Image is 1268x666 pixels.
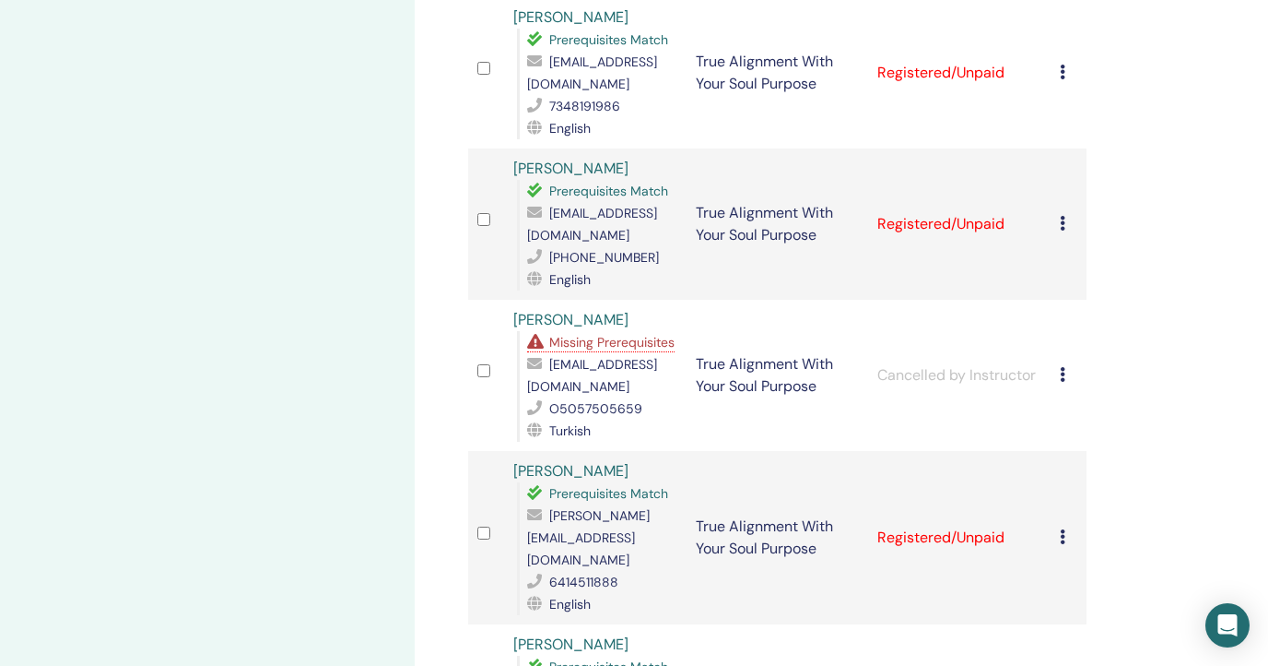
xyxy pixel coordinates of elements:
[687,300,868,451] td: True Alignment With Your Soul Purpose
[549,183,668,199] span: Prerequisites Match
[513,310,628,329] a: [PERSON_NAME]
[527,54,657,92] span: [EMAIL_ADDRESS][DOMAIN_NAME]
[549,400,642,417] span: O5057505659
[549,120,591,137] span: English
[549,596,591,612] span: English
[513,159,628,178] a: [PERSON_NAME]
[513,7,628,27] a: [PERSON_NAME]
[513,461,628,481] a: [PERSON_NAME]
[1205,603,1250,648] div: Open Intercom Messenger
[527,205,657,244] span: [EMAIL_ADDRESS][DOMAIN_NAME]
[549,31,668,48] span: Prerequisites Match
[549,334,675,351] span: Missing Prerequisites
[549,574,618,590] span: 6414511888
[687,149,868,300] td: True Alignment With Your Soul Purpose
[527,356,657,395] span: [EMAIL_ADDRESS][DOMAIN_NAME]
[549,485,668,502] span: Prerequisites Match
[549,249,659,266] span: [PHONE_NUMBER]
[513,635,628,654] a: [PERSON_NAME]
[549,98,620,114] span: 7348191986
[527,507,650,568] span: [PERSON_NAME][EMAIL_ADDRESS][DOMAIN_NAME]
[687,451,868,624] td: True Alignment With Your Soul Purpose
[549,422,591,439] span: Turkish
[549,271,591,288] span: English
